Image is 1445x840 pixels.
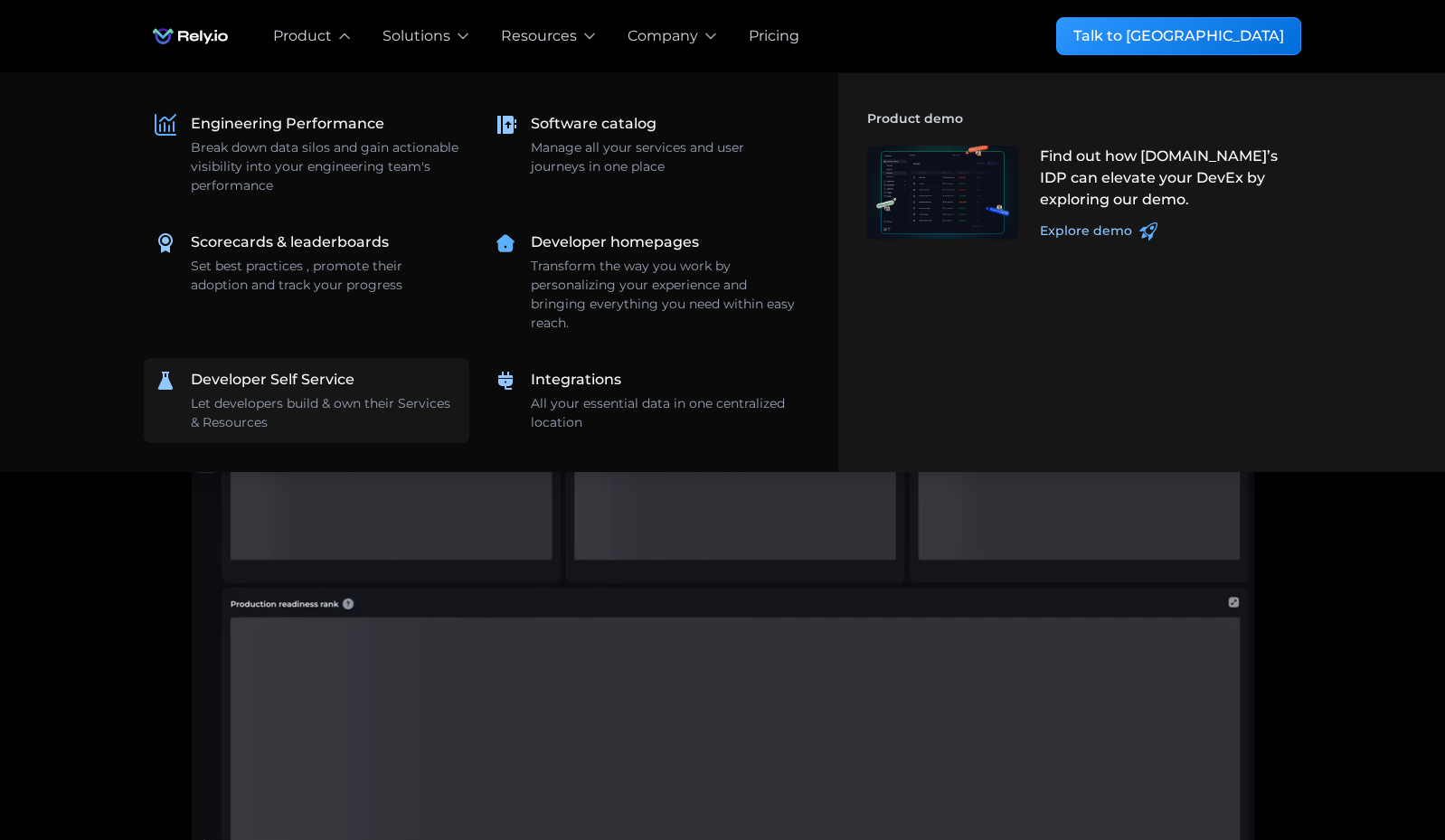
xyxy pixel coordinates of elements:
div: All your essential data in one centralized location [531,394,798,432]
div: Find out how [DOMAIN_NAME]’s IDP can elevate your DevEx by exploring our demo. [1040,146,1291,211]
div: Break down data silos and gain actionable visibility into your engineering team's performance [191,138,458,195]
div: Solutions [382,25,450,47]
a: Scorecards & leaderboardsSet best practices , promote their adoption and track your progress [144,221,469,306]
a: Talk to [GEOGRAPHIC_DATA] [1056,17,1301,55]
div: Transform the way you work by personalizing your experience and bringing everything you need with... [531,257,798,333]
div: Set best practices , promote their adoption and track your progress [191,257,458,295]
a: Developer homepagesTransform the way you work by personalizing your experience and bringing every... [484,221,809,344]
div: Scorecards & leaderboards [191,231,389,253]
iframe: Chatbot [1326,721,1420,815]
div: Software catalog [531,113,656,135]
div: Developer homepages [531,231,699,253]
div: Developer Self Service [191,369,354,391]
h4: Product demo [867,102,1301,135]
div: Product [273,25,332,47]
div: Talk to [GEOGRAPHIC_DATA] [1073,25,1284,47]
img: Rely.io logo [144,18,237,54]
a: Pricing [749,25,799,47]
div: Explore demo [1040,222,1132,241]
a: home [144,18,237,54]
div: Engineering Performance [191,113,384,135]
div: Resources [501,25,577,47]
a: Find out how [DOMAIN_NAME]’s IDP can elevate your DevEx by exploring our demo.Explore demo [856,135,1301,251]
div: Integrations [531,369,621,391]
div: Let developers build & own their Services & Resources [191,394,458,432]
div: Manage all your services and user journeys in one place [531,138,798,176]
div: Company [628,25,698,47]
a: Developer Self ServiceLet developers build & own their Services & Resources [144,358,469,443]
a: Engineering PerformanceBreak down data silos and gain actionable visibility into your engineering... [144,102,469,206]
a: IntegrationsAll your essential data in one centralized location [484,358,809,443]
a: Software catalogManage all your services and user journeys in one place [484,102,809,187]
